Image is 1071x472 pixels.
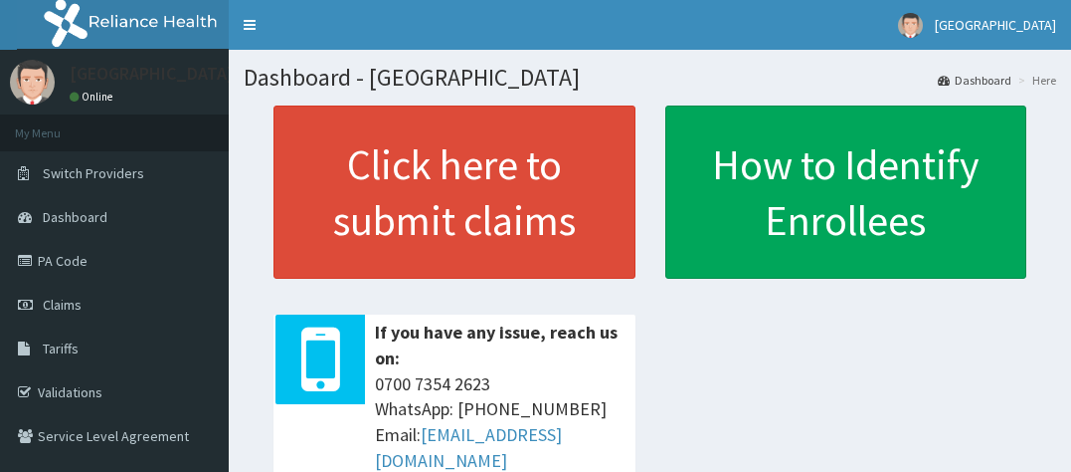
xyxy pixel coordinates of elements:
[70,65,234,83] p: [GEOGRAPHIC_DATA]
[898,13,923,38] img: User Image
[375,423,562,472] a: [EMAIL_ADDRESS][DOMAIN_NAME]
[273,106,635,279] a: Click here to submit claims
[43,296,82,314] span: Claims
[935,16,1056,34] span: [GEOGRAPHIC_DATA]
[70,90,117,104] a: Online
[244,65,1056,91] h1: Dashboard - [GEOGRAPHIC_DATA]
[43,340,79,357] span: Tariffs
[375,321,618,369] b: If you have any issue, reach us on:
[938,72,1011,89] a: Dashboard
[665,106,1027,279] a: How to Identify Enrollees
[1013,72,1056,89] li: Here
[43,164,144,182] span: Switch Providers
[10,60,55,105] img: User Image
[43,208,107,226] span: Dashboard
